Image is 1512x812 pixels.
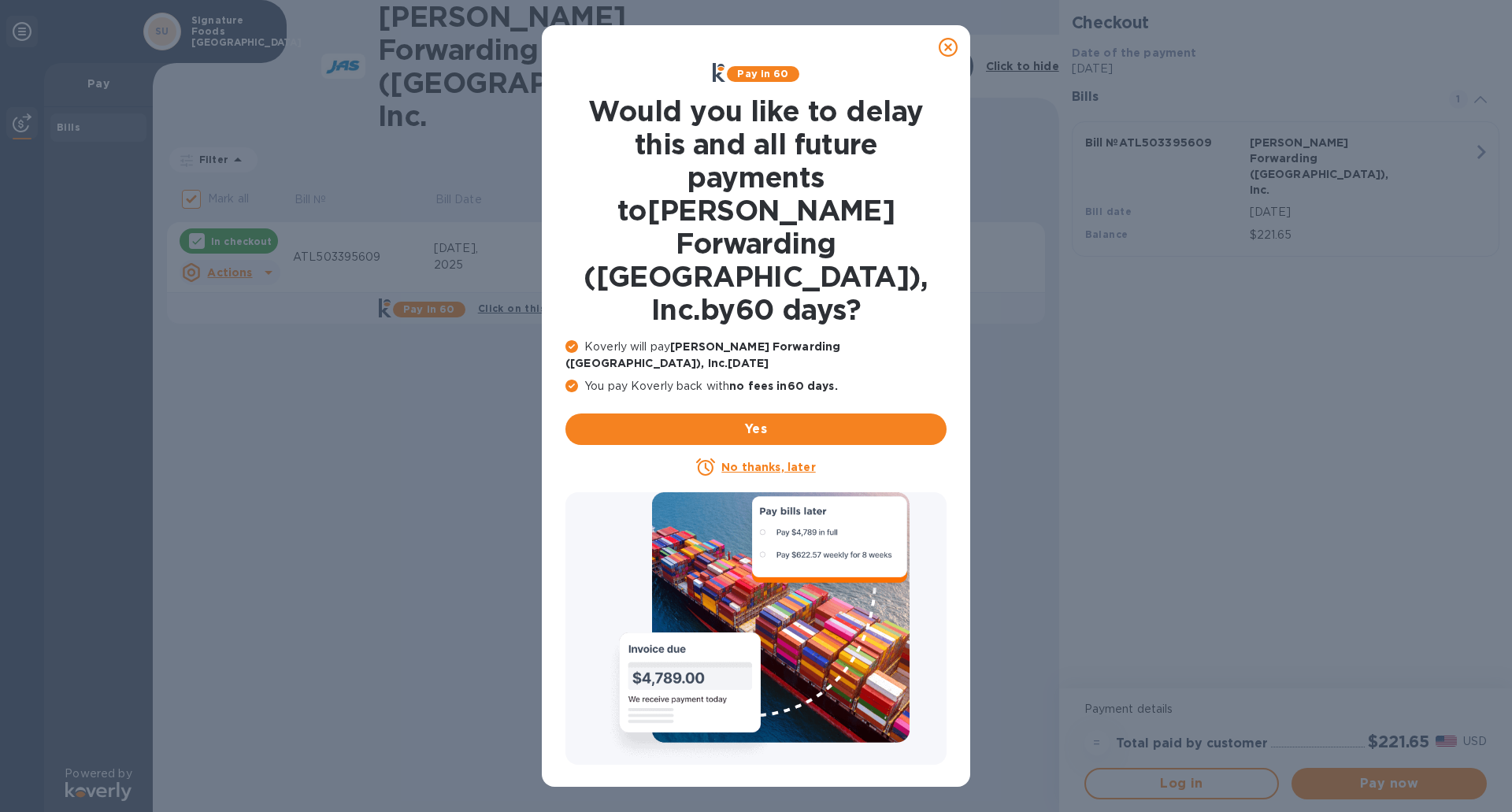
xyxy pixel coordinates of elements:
[721,461,815,473] u: No thanks, later
[737,68,788,80] b: Pay in 60
[565,378,947,395] p: You pay Koverly back with
[578,420,934,439] span: Yes
[565,339,947,372] p: Koverly will pay
[729,380,837,392] b: no fees in 60 days .
[565,95,947,326] h1: Would you like to delay this and all future payments to [PERSON_NAME] Forwarding ([GEOGRAPHIC_DAT...
[565,413,947,445] button: Yes
[565,340,840,369] b: [PERSON_NAME] Forwarding ([GEOGRAPHIC_DATA]), Inc. [DATE]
